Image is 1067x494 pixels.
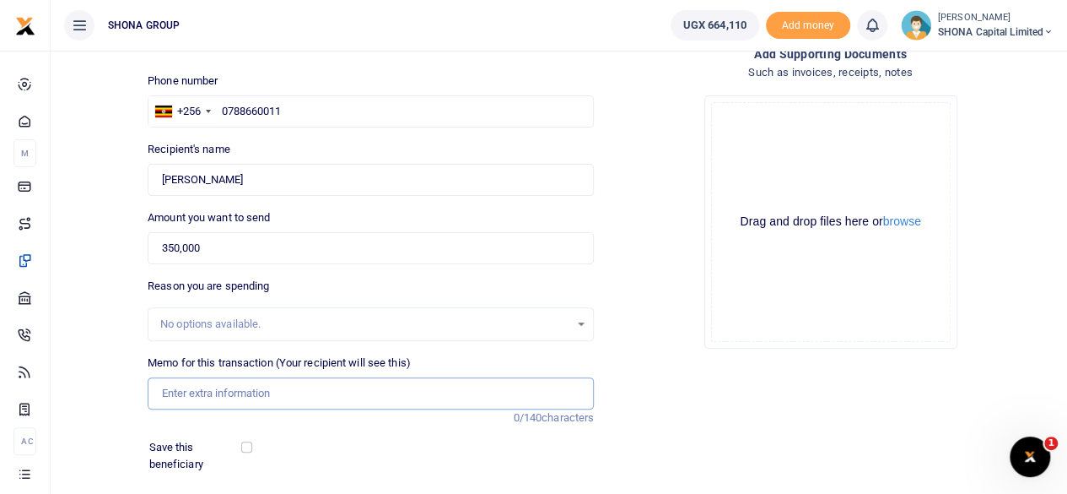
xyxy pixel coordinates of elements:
span: characters [542,411,594,424]
li: Ac [13,427,36,455]
li: Toup your wallet [766,12,850,40]
img: profile-user [901,10,931,41]
label: Memo for this transaction (Your recipient will see this) [148,355,411,372]
li: M [13,139,36,167]
a: logo-small logo-large logo-large [15,19,35,31]
a: UGX 664,110 [671,10,759,41]
h4: Add supporting Documents [607,45,1054,63]
iframe: Intercom live chat [1010,437,1050,477]
label: Recipient's name [148,141,230,158]
a: Add money [766,18,850,30]
img: logo-small [15,16,35,36]
button: browse [883,215,921,227]
input: UGX [148,232,594,264]
label: Save this beneficiary [149,439,245,472]
div: File Uploader [704,95,957,349]
a: profile-user [PERSON_NAME] SHONA Capital Limited [901,10,1054,41]
input: MTN & Airtel numbers are validated [148,164,594,196]
label: Amount you want to send [148,209,270,226]
input: Enter extra information [148,377,594,410]
span: SHONA GROUP [101,18,186,33]
span: UGX 664,110 [683,17,746,34]
small: [PERSON_NAME] [938,11,1054,25]
label: Phone number [148,73,218,90]
input: Enter phone number [148,95,594,128]
div: Uganda: +256 [148,96,216,127]
span: 0/140 [514,411,542,424]
span: Add money [766,12,850,40]
span: 1 [1044,437,1058,450]
div: No options available. [160,316,569,333]
li: Wallet ballance [664,10,766,41]
div: Drag and drop files here or [712,214,950,230]
span: SHONA Capital Limited [938,24,1054,40]
label: Reason you are spending [148,278,269,295]
h4: Such as invoices, receipts, notes [607,63,1054,82]
div: +256 [177,103,201,120]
